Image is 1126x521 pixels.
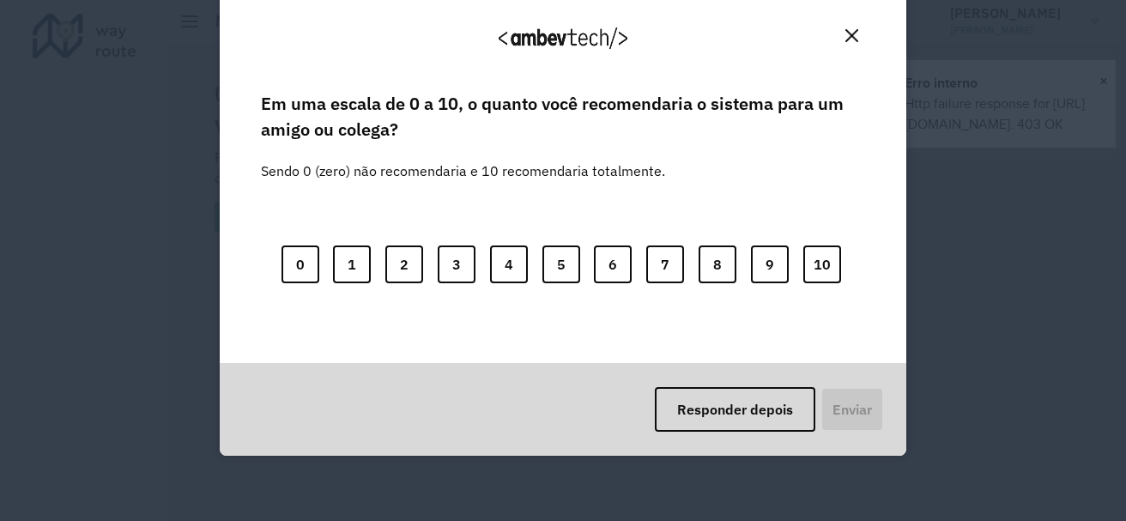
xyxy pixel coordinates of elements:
label: Em uma escala de 0 a 10, o quanto você recomendaria o sistema para um amigo ou colega? [261,91,865,143]
label: Sendo 0 (zero) não recomendaria e 10 recomendaria totalmente. [261,140,665,181]
button: 7 [646,245,684,283]
button: 8 [699,245,736,283]
button: Close [838,22,865,49]
button: 0 [281,245,319,283]
button: 2 [385,245,423,283]
button: 6 [594,245,632,283]
button: 3 [438,245,475,283]
img: Close [845,29,858,42]
button: 4 [490,245,528,283]
button: 5 [542,245,580,283]
button: 1 [333,245,371,283]
button: 10 [803,245,841,283]
button: Responder depois [655,387,815,432]
img: Logo Ambevtech [499,27,627,49]
button: 9 [751,245,789,283]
